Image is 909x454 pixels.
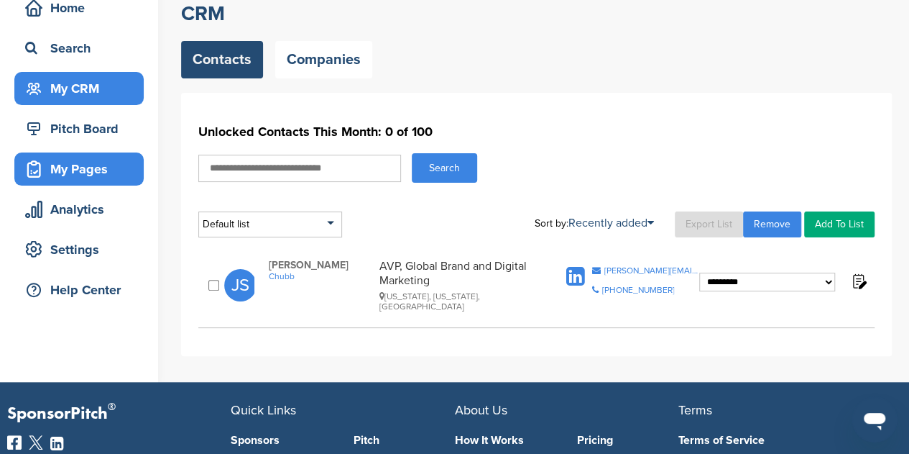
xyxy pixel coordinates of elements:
[604,266,699,275] div: [PERSON_NAME][EMAIL_ADDRESS][PERSON_NAME][PERSON_NAME][DOMAIN_NAME]
[22,156,144,182] div: My Pages
[224,269,257,301] span: JS
[269,259,372,271] span: [PERSON_NAME]
[275,41,372,78] a: Companies
[14,233,144,266] a: Settings
[601,286,674,294] div: [PHONE_NUMBER]
[108,398,116,416] span: ®
[231,402,296,418] span: Quick Links
[675,212,743,237] a: Export List
[849,272,867,290] img: Notes
[231,435,332,446] a: Sponsors
[22,35,144,61] div: Search
[198,212,342,237] div: Default list
[743,212,801,237] a: Remove
[7,404,231,425] p: SponsorPitch
[804,212,875,237] a: Add To List
[14,193,144,226] a: Analytics
[22,116,144,142] div: Pitch Board
[7,435,22,450] img: Facebook
[379,291,541,312] div: [US_STATE], [US_STATE], [GEOGRAPHIC_DATA]
[455,435,556,446] a: How It Works
[412,153,477,183] button: Search
[354,435,455,446] a: Pitch
[577,435,678,446] a: Pricing
[181,41,263,78] a: Contacts
[22,76,144,101] div: My CRM
[852,396,898,442] iframe: Button to launch messaging window
[22,196,144,222] div: Analytics
[14,72,144,105] a: My CRM
[14,112,144,145] a: Pitch Board
[678,435,880,446] a: Terms of Service
[198,119,875,145] h1: Unlocked Contacts This Month: 0 of 100
[568,216,654,230] a: Recently added
[14,153,144,186] a: My Pages
[379,259,541,312] div: AVP, Global Brand and Digital Marketing
[22,237,144,263] div: Settings
[181,1,892,27] h2: CRM
[29,435,43,450] img: Twitter
[269,271,372,281] a: Chubb
[678,402,712,418] span: Terms
[455,402,507,418] span: About Us
[535,217,654,229] div: Sort by:
[14,32,144,65] a: Search
[14,273,144,307] a: Help Center
[22,277,144,303] div: Help Center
